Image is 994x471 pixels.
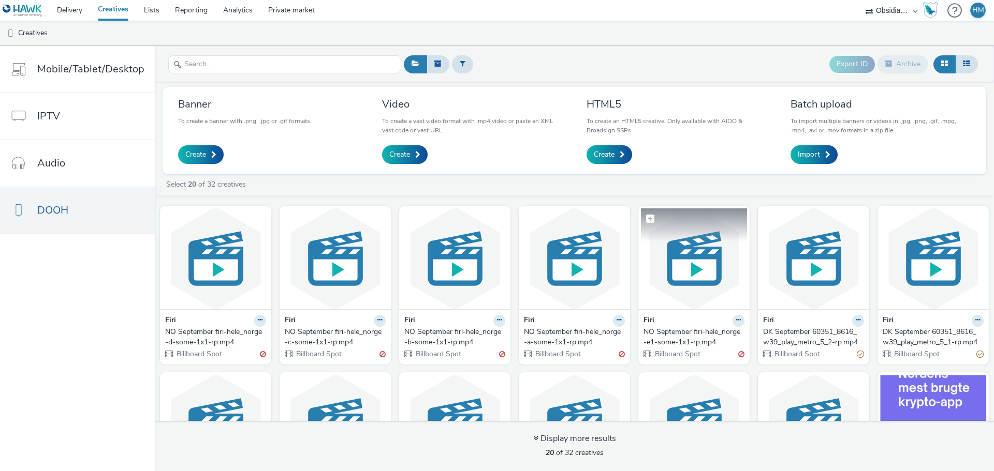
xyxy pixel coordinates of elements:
span: Create [594,149,615,160]
strong: Firi [883,315,894,327]
span: Billboard Spot [176,349,222,359]
div: Invalid [260,348,266,359]
strong: Firi [404,315,415,327]
img: DK September 60351_8616_w39_play_metro_5_2-rp.mp4 visual [761,208,867,309]
strong: 20 [546,448,554,458]
div: DK September 60351_8616_w39_play_metro_5_2-rp.mp4 [763,327,860,348]
div: Partially valid [857,348,864,359]
h3: Banner [178,97,312,111]
p: To create a banner with .png, .jpg or .gif formats. [178,116,312,126]
a: Select of 32 creatives [165,179,250,189]
img: NO September firi-hele_norge-a-some-1x1-rp.mp4 visual [521,208,627,309]
p: To create a vast video format with .mp4 video or paste an XML vast code or vast URL. [382,116,562,135]
a: Create [382,145,428,164]
div: Display more results [533,433,616,445]
span: Create [389,149,410,160]
span: Billboard Spot [415,349,461,359]
strong: Firi [763,315,774,327]
img: NO September firi-hele_norge-b-some-1x1-rp.mp4 visual [402,208,508,309]
span: Billboard Spot [295,349,342,359]
input: Search... [168,55,401,73]
h3: HTML5 [587,97,767,111]
span: Create [185,149,206,160]
strong: Firi [285,315,296,327]
button: Table [955,55,978,73]
a: Create [587,145,632,164]
div: NO September firi-hele_norge-e1-some-1x1-rp.mp4 [644,327,740,348]
div: NO September firi-hele_norge-a-some-1x1-rp.mp4 [524,327,621,348]
span: Audio [37,156,65,171]
div: DK September 60351_8616_w39_play_metro_5_1-rp.mp4 [883,327,980,348]
img: NO September firi-hele_norge-d-some-1x1-rp.mp4 visual [163,208,269,309]
a: NO September firi-hele_norge-b-some-1x1-rp.mp4 [404,327,505,348]
img: undefined Logo [3,4,42,17]
strong: Firi [524,315,535,327]
strong: 20 [188,179,196,189]
p: To create an HTML5 creative. Only available with AIOO & Broadsign SSPs [587,116,767,135]
span: of 32 creatives [546,448,604,458]
img: dooh [5,28,16,39]
span: Billboard Spot [654,349,700,359]
button: Archive [878,55,928,73]
span: DOOH [37,203,68,218]
span: Mobile/Tablet/Desktop [37,62,144,77]
a: DK September 60351_8616_w39_play_metro_5_2-rp.mp4 [763,327,864,348]
h3: Video [382,97,562,111]
a: Create [178,145,224,164]
img: DK September 60351_8616_w39_play_metro_5_1-rp.mp4 visual [880,208,986,309]
strong: Firi [165,315,176,327]
a: Hawk Academy [923,2,942,19]
button: Export ID [829,56,875,72]
span: Billboard Spot [773,349,820,359]
h3: Batch upload [791,97,971,111]
strong: Firi [644,315,654,327]
div: NO September firi-hele_norge-d-some-1x1-rp.mp4 [165,327,262,348]
div: Invalid [499,348,505,359]
div: Partially valid [976,348,984,359]
div: NO September firi-hele_norge-b-some-1x1-rp.mp4 [404,327,501,348]
img: NO September firi-hele_norge-c-some-1x1-rp.mp4 visual [282,208,388,309]
span: Billboard Spot [893,349,940,359]
span: IPTV [37,109,60,124]
img: NO September firi-hele_norge-e1-some-1x1-rp.mp4 visual [641,208,747,309]
a: NO September firi-hele_norge-a-some-1x1-rp.mp4 [524,327,625,348]
div: Invalid [379,348,386,359]
a: NO September firi-hele_norge-c-some-1x1-rp.mp4 [285,327,386,348]
div: Invalid [738,348,744,359]
a: Import [791,145,838,164]
p: To import multiple banners or videos in .jpg, .png, .gif, .mpg, .mp4, .avi or .mov formats in a z... [791,116,971,135]
a: NO September firi-hele_norge-e1-some-1x1-rp.mp4 [644,327,744,348]
a: NO September firi-hele_norge-d-some-1x1-rp.mp4 [165,327,266,348]
span: Import [798,149,820,160]
div: NO September firi-hele_norge-c-some-1x1-rp.mp4 [285,327,382,348]
img: Hawk Academy [923,2,938,19]
div: Invalid [619,348,625,359]
button: Grid [933,55,956,73]
div: HM [972,3,984,18]
span: Billboard Spot [534,349,581,359]
a: DK September 60351_8616_w39_play_metro_5_1-rp.mp4 [883,327,984,348]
